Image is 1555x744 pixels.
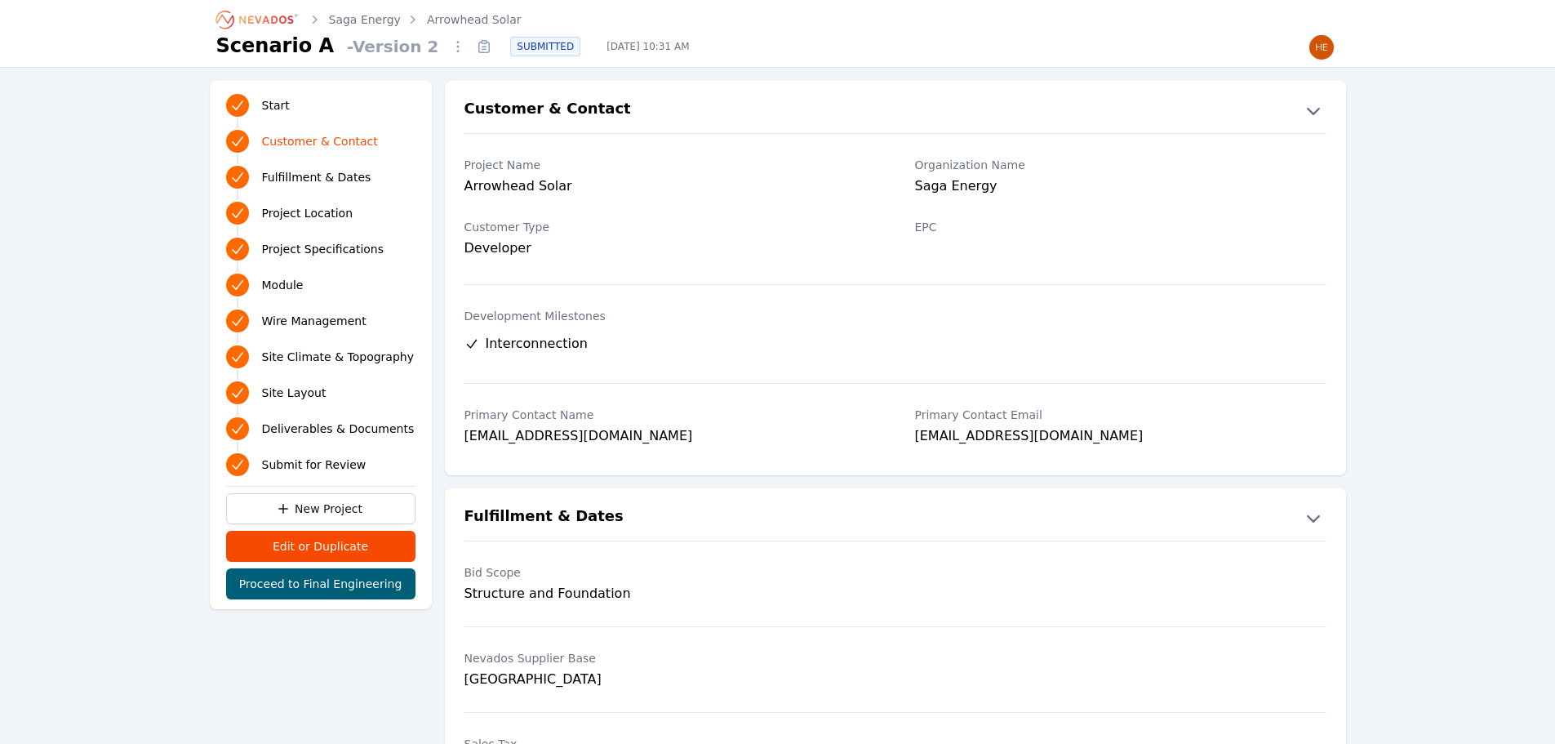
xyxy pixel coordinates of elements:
[464,426,876,449] div: [EMAIL_ADDRESS][DOMAIN_NAME]
[262,241,384,257] span: Project Specifications
[216,33,335,59] h1: Scenario A
[262,457,367,473] span: Submit for Review
[262,421,415,437] span: Deliverables & Documents
[915,219,1326,235] label: EPC
[445,505,1346,531] button: Fulfillment & Dates
[216,7,522,33] nav: Breadcrumb
[262,349,414,365] span: Site Climate & Topography
[464,505,624,531] h2: Fulfillment & Dates
[915,176,1326,199] div: Saga Energy
[915,407,1326,423] label: Primary Contact Email
[340,35,445,58] span: - Version 2
[464,308,1326,324] label: Development Milestones
[464,650,876,666] label: Nevados Supplier Base
[226,493,415,524] a: New Project
[329,11,401,28] a: Saga Energy
[427,11,522,28] a: Arrowhead Solar
[593,40,702,53] span: [DATE] 10:31 AM
[464,97,631,123] h2: Customer & Contact
[464,670,876,689] div: [GEOGRAPHIC_DATA]
[464,407,876,423] label: Primary Contact Name
[262,133,378,149] span: Customer & Contact
[915,157,1326,173] label: Organization Name
[464,564,876,581] label: Bid Scope
[262,277,304,293] span: Module
[464,176,876,199] div: Arrowhead Solar
[464,219,876,235] label: Customer Type
[262,385,327,401] span: Site Layout
[226,531,415,562] button: Edit or Duplicate
[445,97,1346,123] button: Customer & Contact
[1308,34,1335,60] img: Henar Luque
[262,205,353,221] span: Project Location
[262,97,290,114] span: Start
[464,157,876,173] label: Project Name
[262,313,367,329] span: Wire Management
[262,169,371,185] span: Fulfillment & Dates
[486,334,588,354] span: Interconnection
[915,426,1326,449] div: [EMAIL_ADDRESS][DOMAIN_NAME]
[510,37,580,56] div: SUBMITTED
[464,238,876,258] div: Developer
[464,584,876,604] div: Structure and Foundation
[226,568,415,599] button: Proceed to Final Engineering
[226,91,415,479] nav: Progress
